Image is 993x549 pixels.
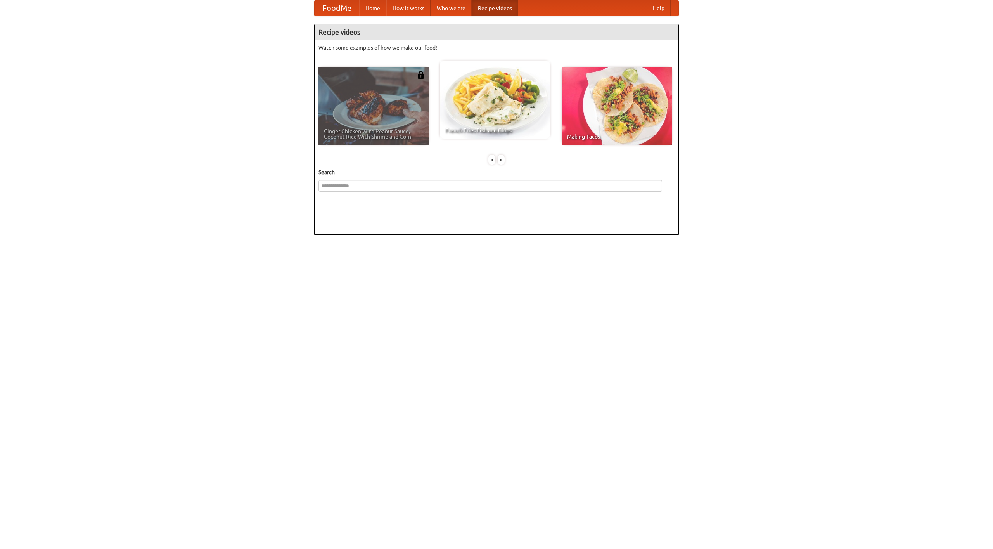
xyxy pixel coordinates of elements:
span: French Fries Fish and Chips [445,128,545,133]
p: Watch some examples of how we make our food! [318,44,675,52]
a: French Fries Fish and Chips [440,61,550,139]
h4: Recipe videos [315,24,678,40]
a: Making Tacos [562,67,672,145]
a: How it works [386,0,431,16]
a: FoodMe [315,0,359,16]
span: Making Tacos [567,134,666,139]
a: Who we are [431,0,472,16]
div: « [488,155,495,165]
h5: Search [318,168,675,176]
a: Help [647,0,671,16]
img: 483408.png [417,71,425,79]
a: Home [359,0,386,16]
a: Recipe videos [472,0,518,16]
div: » [498,155,505,165]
